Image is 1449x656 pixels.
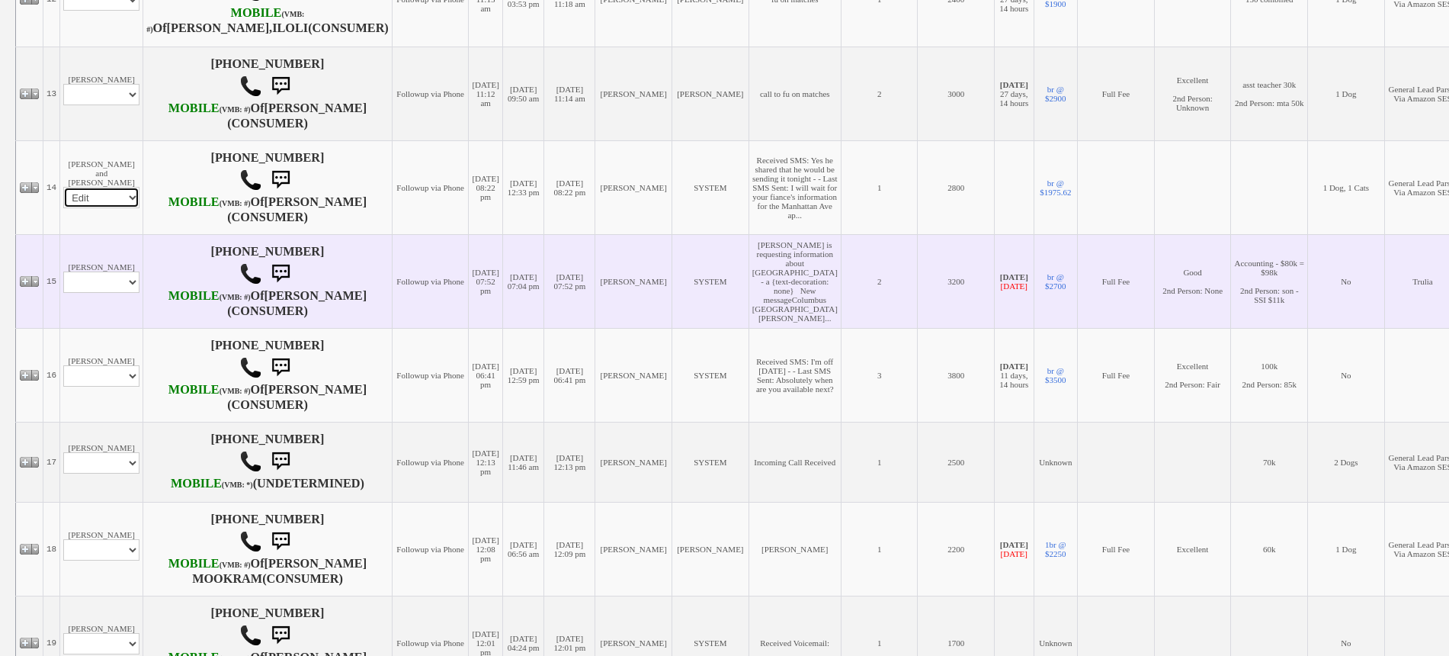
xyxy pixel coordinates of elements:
td: [DATE] 12:08 pm [469,502,502,596]
td: Excellent [1154,502,1231,596]
td: SYSTEM [672,328,749,422]
td: Full Fee [1078,47,1155,140]
td: Followup via Phone [392,328,469,422]
td: Excellent 2nd Person: Unknown [1154,47,1231,140]
td: [DATE] 06:56 am [502,502,544,596]
img: sms.png [265,620,296,651]
td: 1 Dog [1308,502,1385,596]
td: 3800 [918,328,995,422]
b: T-Mobile USA, Inc. [146,6,304,35]
td: [DATE] 08:22 pm [544,140,595,234]
font: MOBILE [171,477,222,490]
font: MOBILE [168,195,220,209]
td: 11 days, 14 hours [995,328,1034,422]
td: 13 [43,47,60,140]
td: [DATE] 12:13 pm [469,422,502,502]
td: Received SMS: I'm off [DATE] - - Last SMS Sent: Absolutely when are you available next? [749,328,841,422]
td: Full Fee [1078,502,1155,596]
td: [PERSON_NAME] [60,502,143,596]
td: [PERSON_NAME] [595,140,672,234]
font: (VMB: #) [220,105,251,114]
td: Followup via Phone [392,47,469,140]
img: sms.png [265,352,296,383]
td: Received SMS: Yes he shared that he would be sending it tonight - - Last SMS Sent: I will wait fo... [749,140,841,234]
td: [PERSON_NAME] [595,234,672,328]
td: [DATE] 12:13 pm [544,422,595,502]
b: [PERSON_NAME] [264,383,367,397]
font: [DATE] [1001,281,1027,291]
h4: [PHONE_NUMBER] Of (CONSUMER) [146,339,389,412]
td: Full Fee [1078,234,1155,328]
td: [PERSON_NAME] [672,47,749,140]
font: (VMB: *) [222,481,253,489]
td: [DATE] 11:46 am [502,422,544,502]
font: (VMB: #) [220,387,251,395]
font: (VMB: #) [220,199,251,207]
td: [DATE] 07:52 pm [544,234,595,328]
td: 3 [841,328,918,422]
b: AT&T Wireless [168,383,251,397]
b: [PERSON_NAME],ILOLI [167,21,309,35]
td: [PERSON_NAME] [60,47,143,140]
td: 17 [43,422,60,502]
td: Excellent 2nd Person: Fair [1154,328,1231,422]
td: 70k [1231,422,1308,502]
td: Good 2nd Person: None [1154,234,1231,328]
img: call.png [239,75,262,98]
td: SYSTEM [672,140,749,234]
td: Followup via Phone [392,140,469,234]
td: [PERSON_NAME] and [PERSON_NAME] [60,140,143,234]
td: 27 days, 14 hours [995,47,1034,140]
td: [DATE] 06:41 pm [469,328,502,422]
td: Followup via Phone [392,422,469,502]
b: AT&T Wireless [168,101,251,115]
img: sms.png [265,71,296,101]
b: Verizon Wireless [171,477,253,490]
td: 1 Dog [1308,47,1385,140]
td: [PERSON_NAME] [595,502,672,596]
td: Unknown [1034,422,1078,502]
font: [DATE] [1001,549,1027,558]
td: SYSTEM [672,422,749,502]
td: [PERSON_NAME] [595,422,672,502]
b: [PERSON_NAME] [264,289,367,303]
td: SYSTEM [672,234,749,328]
td: 2 [841,234,918,328]
a: br @ $2900 [1045,85,1066,103]
td: 15 [43,234,60,328]
img: sms.png [265,165,296,195]
td: [DATE] 08:22 pm [469,140,502,234]
td: Accounting - $80k = $98k 2nd Person: son - SSI $11k [1231,234,1308,328]
a: br @ $1975.62 [1040,178,1071,197]
h4: [PHONE_NUMBER] Of (CONSUMER) [146,57,389,130]
a: br @ $2700 [1045,272,1066,291]
font: MOBILE [168,557,220,571]
td: [DATE] 07:52 pm [469,234,502,328]
h4: [PHONE_NUMBER] Of (CONSUMER) [146,245,389,318]
td: [PERSON_NAME] [672,502,749,596]
b: T-Mobile USA, Inc. [168,195,251,209]
td: [PERSON_NAME] [595,47,672,140]
td: 2 [841,47,918,140]
td: 100k 2nd Person: 85k [1231,328,1308,422]
td: Followup via Phone [392,234,469,328]
td: asst teacher 30k 2nd Person: mta 50k [1231,47,1308,140]
td: 1 [841,502,918,596]
td: 3000 [918,47,995,140]
td: [DATE] 07:04 pm [502,234,544,328]
font: (VMB: #) [146,10,304,34]
td: 60k [1231,502,1308,596]
b: T-Mobile USA, Inc. [168,557,251,571]
b: [PERSON_NAME] [264,101,367,115]
td: 18 [43,502,60,596]
td: Incoming Call Received [749,422,841,502]
h4: [PHONE_NUMBER] Of (CONSUMER) [146,151,389,224]
td: [PERSON_NAME] [60,422,143,502]
td: 1 [841,422,918,502]
img: call.png [239,262,262,285]
img: sms.png [265,259,296,289]
h4: [PHONE_NUMBER] Of (CONSUMER) [146,513,389,586]
td: 2800 [918,140,995,234]
a: 1br @ $2250 [1045,540,1066,558]
td: Full Fee [1078,328,1155,422]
